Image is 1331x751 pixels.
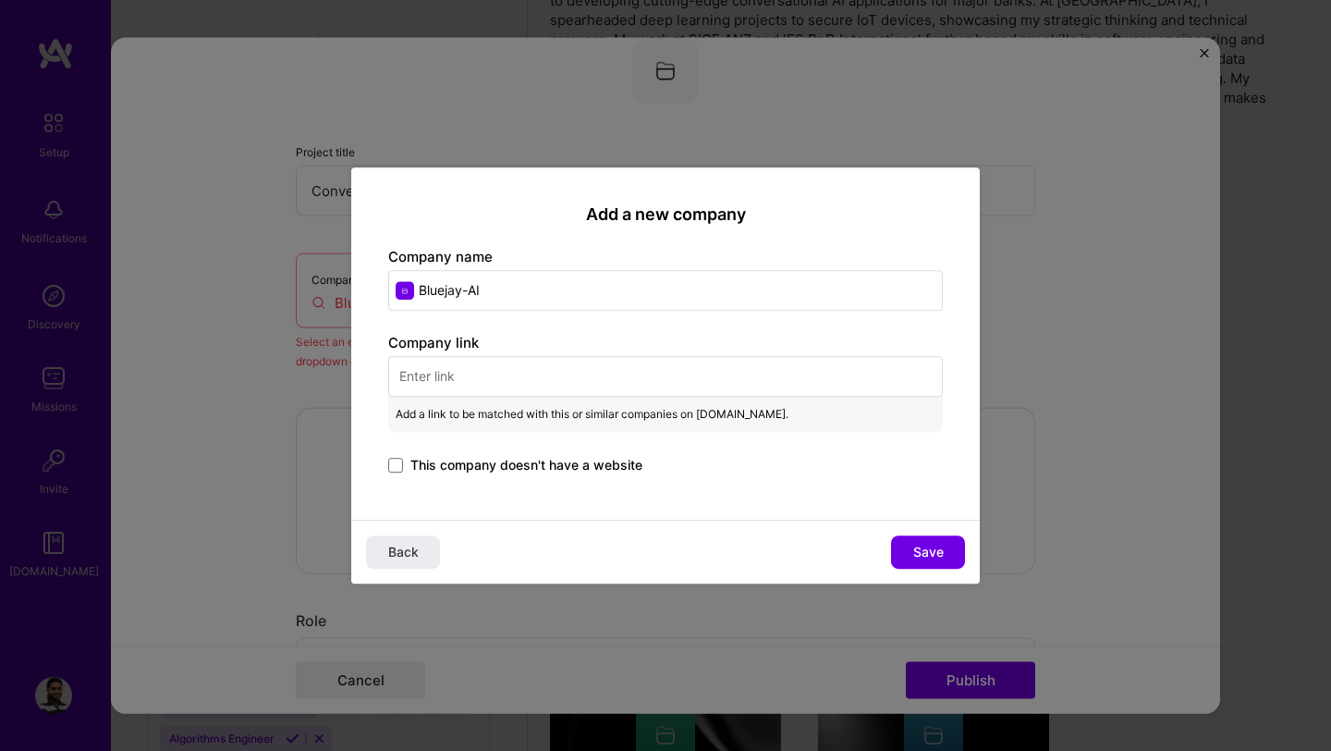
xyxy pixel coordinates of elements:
h2: Add a new company [388,204,943,225]
span: Add a link to be matched with this or similar companies on [DOMAIN_NAME]. [396,404,788,425]
label: Company name [388,248,493,265]
span: This company doesn't have a website [410,456,642,474]
button: Save [891,536,965,569]
span: Back [388,543,419,561]
input: Enter name [388,270,943,311]
button: Back [366,536,440,569]
span: Save [913,543,944,561]
input: Enter link [388,356,943,397]
label: Company link [388,334,479,351]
